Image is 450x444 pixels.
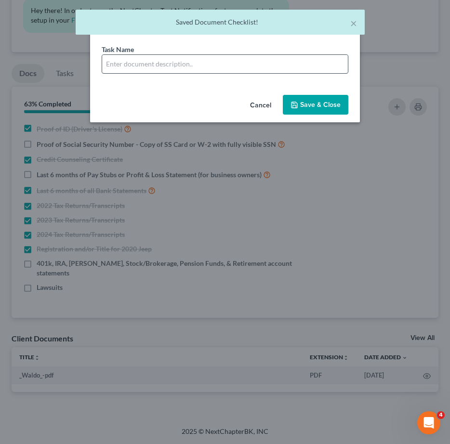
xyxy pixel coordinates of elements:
[102,55,348,73] input: Enter document description..
[283,95,348,115] button: Save & Close
[437,411,445,419] span: 4
[242,96,279,115] button: Cancel
[83,17,357,27] div: Saved Document Checklist!
[350,17,357,29] button: ×
[417,411,440,434] iframe: Intercom live chat
[102,45,134,53] span: Task Name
